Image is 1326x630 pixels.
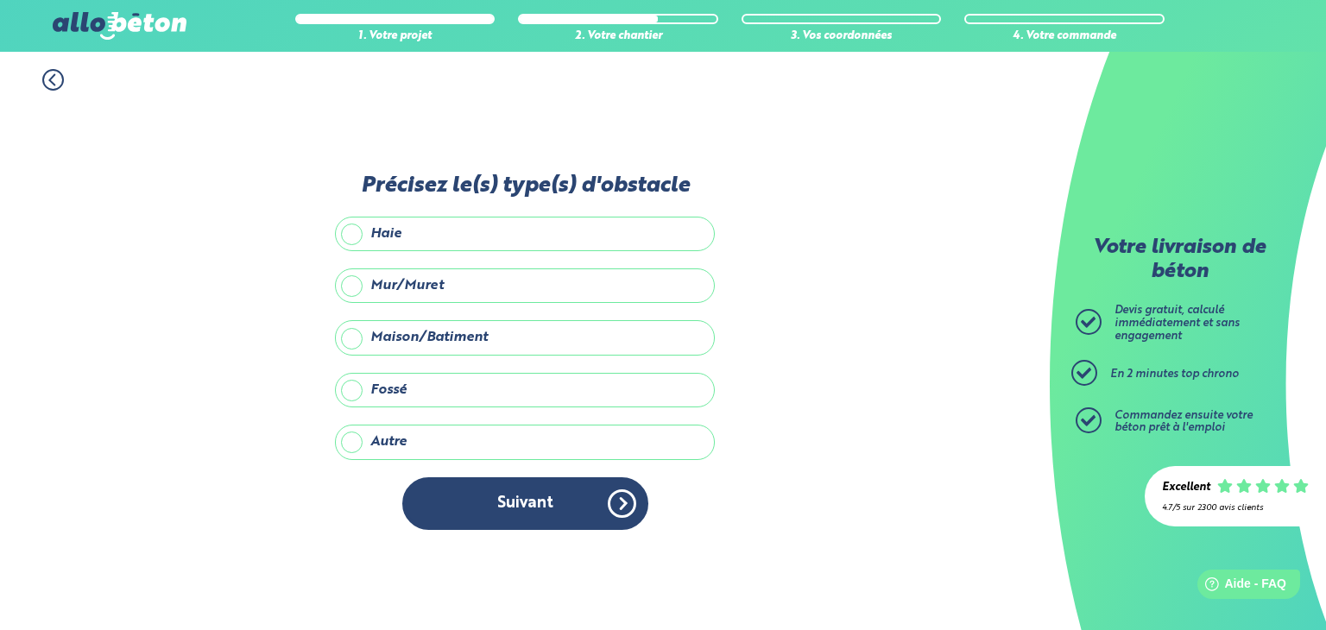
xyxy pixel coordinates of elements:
[1162,482,1210,495] div: Excellent
[295,30,496,43] div: 1. Votre projet
[53,12,186,40] img: allobéton
[335,217,715,251] label: Haie
[518,30,718,43] div: 2. Votre chantier
[1114,410,1253,434] span: Commandez ensuite votre béton prêt à l'emploi
[1110,369,1239,380] span: En 2 minutes top chrono
[1080,236,1279,284] p: Votre livraison de béton
[1172,563,1307,611] iframe: Help widget launcher
[335,320,715,355] label: Maison/Batiment
[335,425,715,459] label: Autre
[335,173,715,198] label: Précisez le(s) type(s) d'obstacle
[402,477,648,530] button: Suivant
[1114,305,1240,341] span: Devis gratuit, calculé immédiatement et sans engagement
[335,268,715,303] label: Mur/Muret
[964,30,1165,43] div: 4. Votre commande
[335,373,715,407] label: Fossé
[1162,503,1309,513] div: 4.7/5 sur 2300 avis clients
[742,30,942,43] div: 3. Vos coordonnées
